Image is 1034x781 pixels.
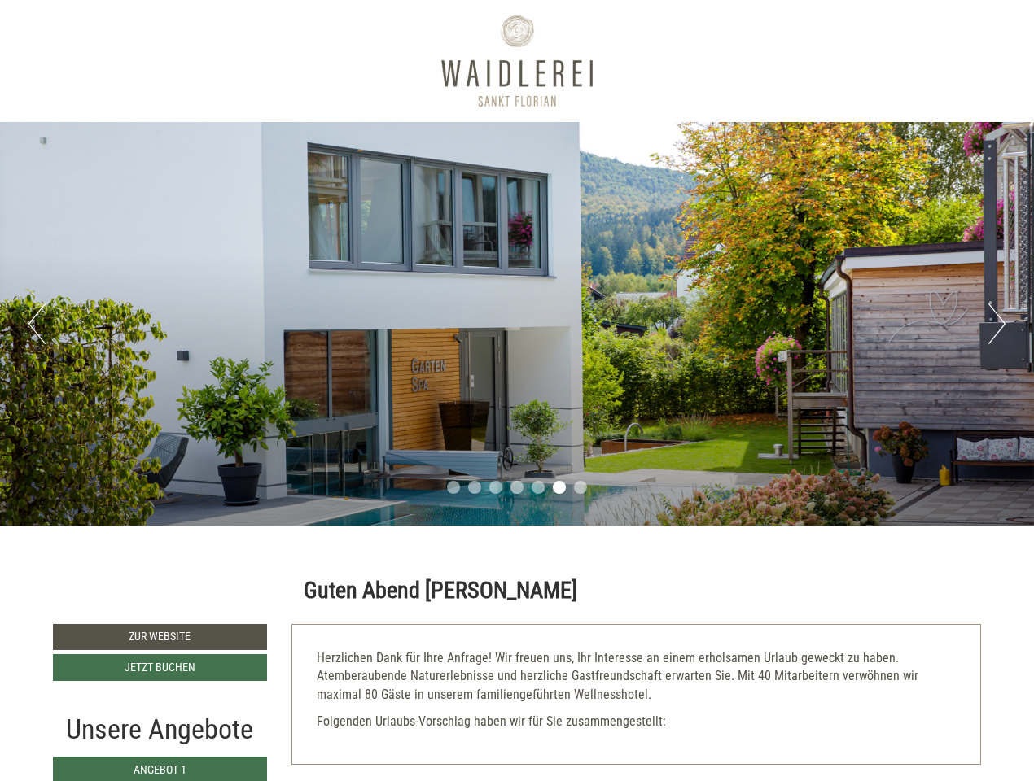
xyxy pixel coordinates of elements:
[988,303,1006,344] button: Next
[134,763,186,776] span: Angebot 1
[304,578,577,604] h1: Guten Abend [PERSON_NAME]
[53,709,267,749] div: Unsere Angebote
[317,649,957,705] p: Herzlichen Dank für Ihre Anfrage! Wir freuen uns, Ihr Interesse an einem erholsamen Urlaub geweck...
[53,654,267,681] a: Jetzt buchen
[53,624,267,650] a: Zur Website
[28,303,46,344] button: Previous
[317,713,957,731] p: Folgenden Urlaubs-Vorschlag haben wir für Sie zusammengestellt:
